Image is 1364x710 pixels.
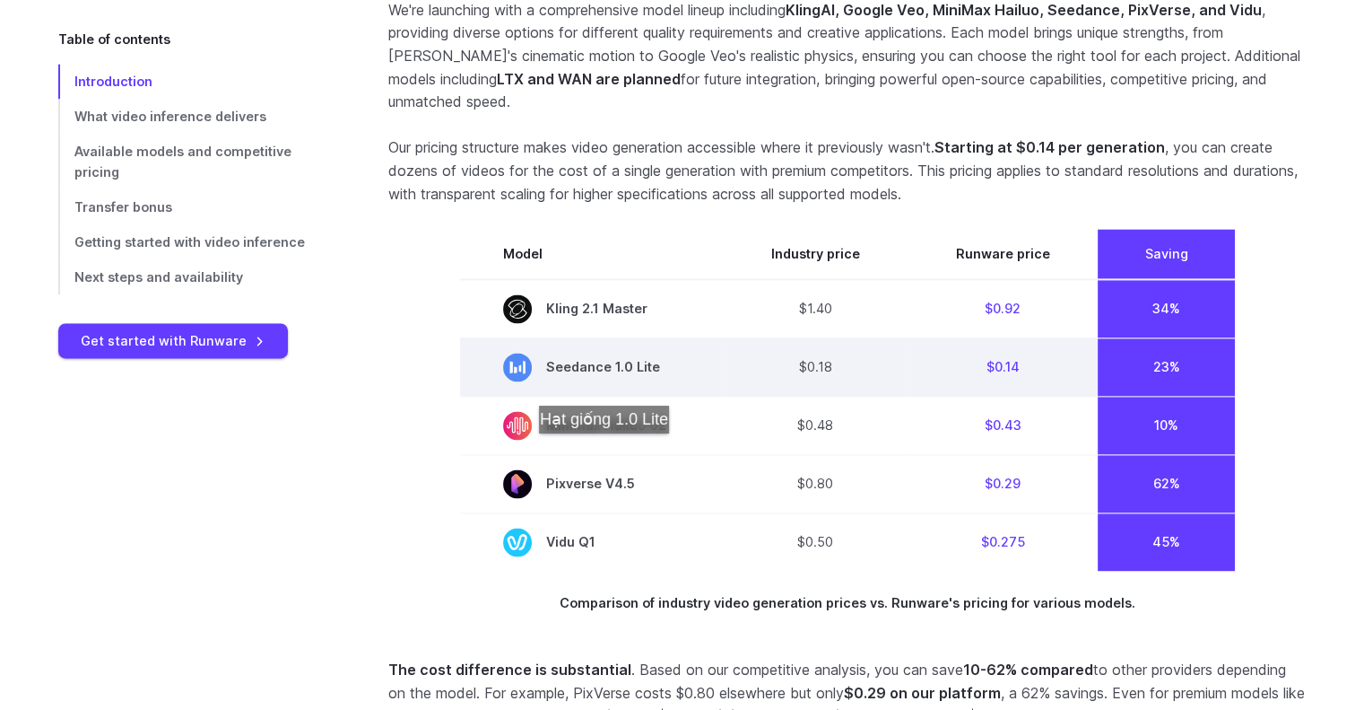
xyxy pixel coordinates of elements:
[503,353,681,381] span: Seedance 1.0 Lite
[503,411,681,440] span: Minimax Hailuo 02
[908,337,1098,396] td: $0.14
[460,571,1235,613] figcaption: Comparison of industry video generation prices vs. Runware's pricing for various models.
[963,661,1093,679] strong: 10-62% compared
[58,259,331,294] a: Next steps and availability
[908,279,1098,338] td: $0.92
[1098,279,1234,338] td: 34%
[723,279,908,338] td: $1.40
[1098,396,1234,454] td: 10%
[58,224,331,259] a: Getting started with video inference
[723,454,908,513] td: $0.80
[934,138,1165,156] strong: Starting at $0.14 per generation
[74,109,266,124] span: What video inference delivers
[723,229,908,279] th: Industry price
[388,136,1307,206] p: Our pricing structure makes video generation accessible where it previously wasn't. , you can cre...
[723,337,908,396] td: $0.18
[74,74,152,89] span: Introduction
[58,29,170,49] span: Table of contents
[786,1,1262,19] strong: KlingAI, Google Veo, MiniMax Hailuo, Seedance, PixVerse, and Vidu
[497,70,681,88] strong: LTX and WAN are planned
[503,294,681,323] span: Kling 2.1 Master
[1098,454,1234,513] td: 62%
[460,229,724,279] th: Model
[1098,513,1234,571] td: 45%
[58,99,331,134] a: What video inference delivers
[388,661,631,679] strong: The cost difference is substantial
[908,229,1098,279] th: Runware price
[74,199,172,215] span: Transfer bonus
[908,454,1098,513] td: $0.29
[908,513,1098,571] td: $0.275
[503,469,681,498] span: Pixverse V4.5
[74,234,305,250] span: Getting started with video inference
[74,269,243,285] span: Next steps and availability
[58,189,331,224] a: Transfer bonus
[1098,337,1234,396] td: 23%
[723,396,908,454] td: $0.48
[74,144,291,180] span: Available models and competitive pricing
[1098,229,1234,279] th: Saving
[58,134,331,189] a: Available models and competitive pricing
[844,684,1001,702] strong: $0.29 on our platform
[58,64,331,99] a: Introduction
[908,396,1098,454] td: $0.43
[503,528,681,557] span: Vidu Q1
[723,513,908,571] td: $0.50
[58,323,288,358] a: Get started with Runware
